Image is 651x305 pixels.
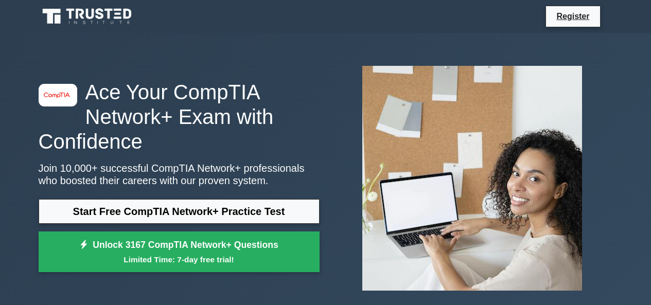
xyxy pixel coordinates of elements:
[51,254,307,265] small: Limited Time: 7-day free trial!
[39,231,320,273] a: Unlock 3167 CompTIA Network+ QuestionsLimited Time: 7-day free trial!
[39,199,320,224] a: Start Free CompTIA Network+ Practice Test
[39,80,320,154] h1: Ace Your CompTIA Network+ Exam with Confidence
[550,10,595,23] a: Register
[39,162,320,187] p: Join 10,000+ successful CompTIA Network+ professionals who boosted their careers with our proven ...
